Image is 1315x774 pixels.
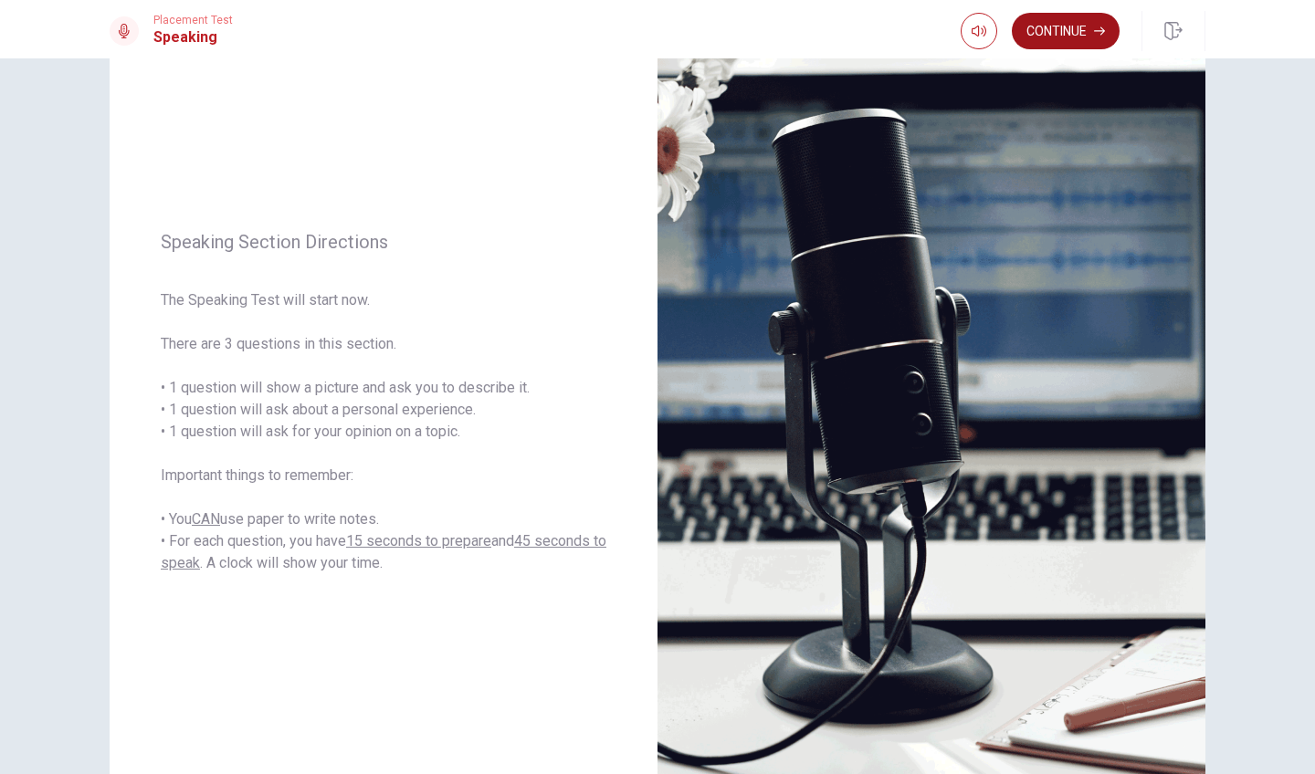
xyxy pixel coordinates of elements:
[161,289,606,574] span: The Speaking Test will start now. There are 3 questions in this section. • 1 question will show a...
[153,26,233,48] h1: Speaking
[1012,13,1120,49] button: Continue
[346,532,491,549] u: 15 seconds to prepare
[161,231,606,253] span: Speaking Section Directions
[153,14,233,26] span: Placement Test
[192,510,220,528] u: CAN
